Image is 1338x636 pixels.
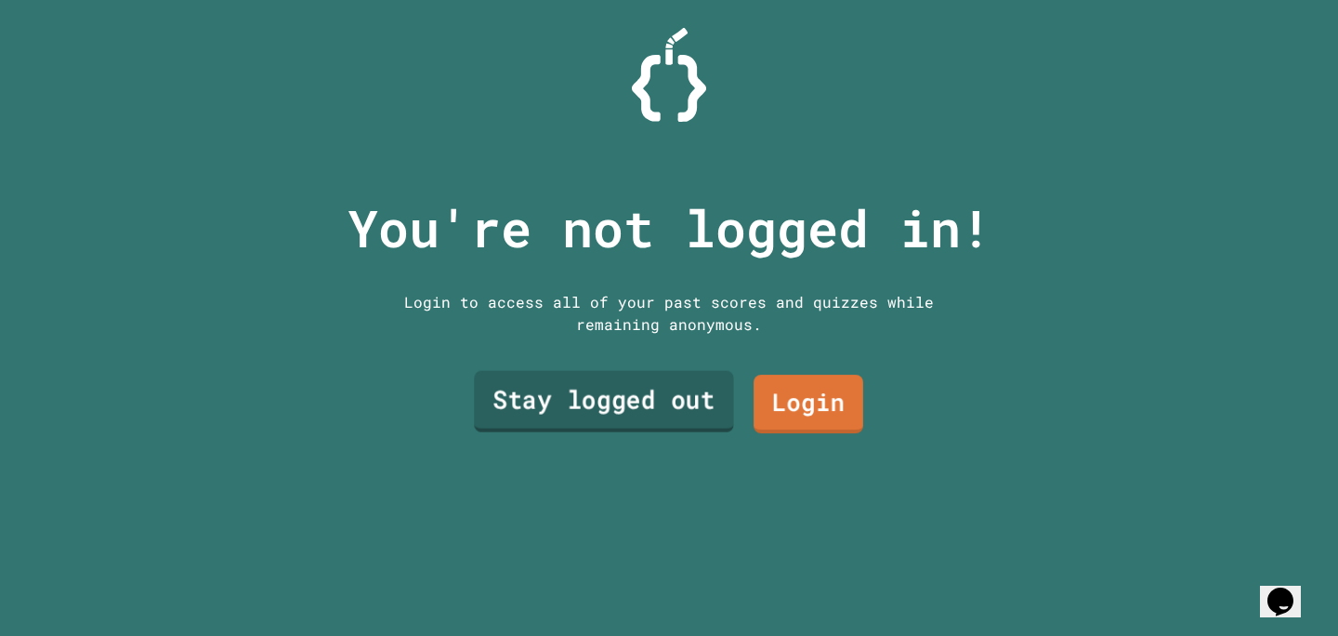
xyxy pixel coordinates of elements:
img: Logo.svg [632,28,706,122]
div: Login to access all of your past scores and quizzes while remaining anonymous. [390,291,948,336]
iframe: chat widget [1260,562,1319,617]
p: You're not logged in! [348,190,991,267]
a: Stay logged out [474,370,733,431]
a: Login [754,375,863,433]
